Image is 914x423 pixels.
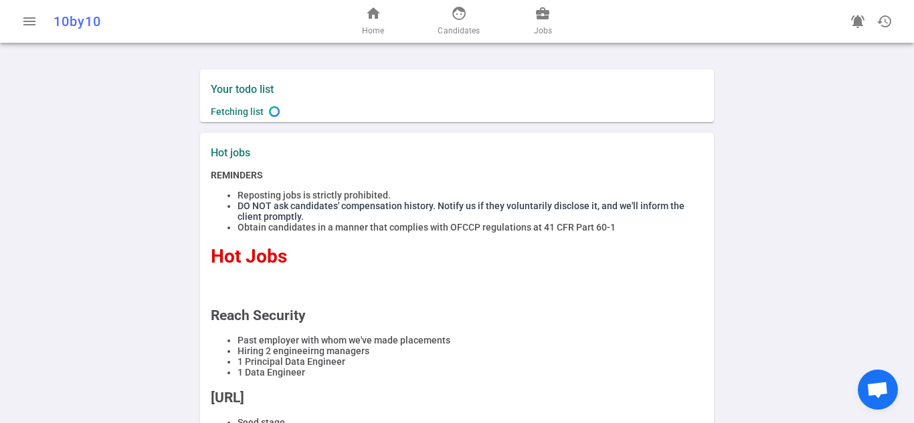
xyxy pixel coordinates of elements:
li: 1 Principal Data Engineer [238,356,703,367]
li: Reposting jobs is strictly prohibited. [238,190,703,200]
span: Candidates [438,24,480,37]
a: Candidates [438,5,480,37]
span: face [451,5,467,21]
span: business_center [535,5,551,21]
a: Home [362,5,384,37]
a: Go to see announcements [844,8,871,35]
button: Open history [871,8,898,35]
span: home [365,5,381,21]
button: Open menu [16,8,43,35]
span: Jobs [534,24,552,37]
h2: [URL] [211,390,703,406]
span: Hot Jobs [211,245,287,267]
div: 10by10 [54,13,299,29]
h2: Reach Security [211,307,703,323]
span: menu [21,13,37,29]
li: Obtain candidates in a manner that complies with OFCCP regulations at 41 CFR Part 60-1 [238,222,703,233]
a: Jobs [534,5,552,37]
li: 1 Data Engineer [238,367,703,378]
span: history [877,13,893,29]
span: notifications_active [850,13,866,29]
span: Fetching list [211,106,264,117]
span: Home [362,24,384,37]
span: DO NOT ask candidates' compensation history. Notify us if they voluntarily disclose it, and we'll... [238,200,684,222]
li: Hiring 2 engineeirng managers [238,345,703,356]
a: Open chat [858,370,898,410]
strong: REMINDERS [211,170,263,180]
label: Hot jobs [211,146,452,159]
li: Past employer with whom we've made placements [238,335,703,345]
label: Your todo list [211,83,703,96]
